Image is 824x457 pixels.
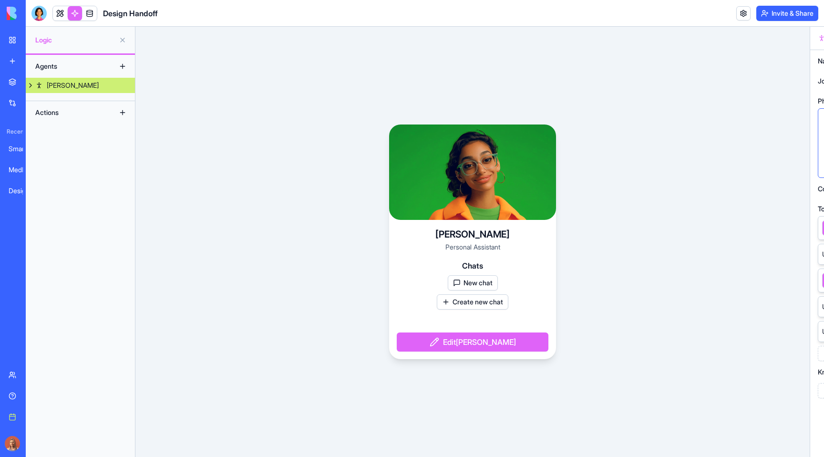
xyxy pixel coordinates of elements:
a: Smart Job Description Generator [3,139,41,158]
div: Actions [31,105,107,120]
button: Invite & Share [756,6,818,21]
a: Design Task Kanban [3,181,41,200]
button: New chat [448,275,498,291]
div: MedPractice Manager [9,165,35,175]
div: Design Task Kanban [9,186,35,196]
span: Chats [462,260,483,271]
span: Recent [3,128,23,135]
span: Logic [35,35,115,45]
div: Agents [31,59,107,74]
img: Marina_gj5dtt.jpg [5,436,20,451]
button: Edit[PERSON_NAME] [397,332,548,352]
span: Personal Assistant [445,243,500,251]
div: Smart Job Description Generator [9,144,35,154]
h1: Design Handoff [103,8,158,19]
button: Create new chat [437,294,508,310]
div: [PERSON_NAME] [47,81,99,90]
img: logo [7,7,66,20]
a: [PERSON_NAME] [26,78,135,93]
a: MedPractice Manager [3,160,41,179]
h4: [PERSON_NAME] [435,228,510,241]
